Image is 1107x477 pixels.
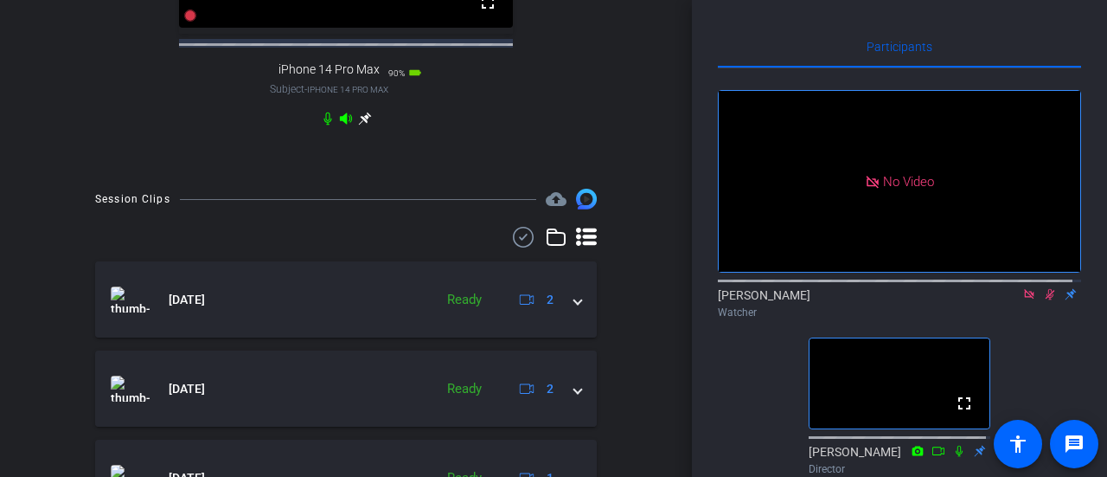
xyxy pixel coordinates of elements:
[438,379,490,399] div: Ready
[718,305,1081,320] div: Watcher
[95,351,597,427] mat-expansion-panel-header: thumb-nail[DATE]Ready2
[809,443,990,477] div: [PERSON_NAME]
[111,287,150,313] img: thumb-nail
[438,290,490,310] div: Ready
[388,68,405,78] span: 90%
[95,190,170,208] div: Session Clips
[867,41,932,53] span: Participants
[546,189,566,209] span: Destinations for your clips
[718,287,1081,320] div: [PERSON_NAME]
[304,83,307,95] span: -
[547,291,553,309] span: 2
[547,380,553,398] span: 2
[307,85,388,94] span: iPhone 14 Pro Max
[169,380,205,398] span: [DATE]
[954,393,975,414] mat-icon: fullscreen
[95,261,597,338] mat-expansion-panel-header: thumb-nail[DATE]Ready2
[169,291,205,309] span: [DATE]
[576,189,597,209] img: Session clips
[1064,434,1085,454] mat-icon: message
[408,66,422,80] mat-icon: battery_std
[809,461,990,477] div: Director
[278,62,380,77] span: iPhone 14 Pro Max
[111,376,150,402] img: thumb-nail
[1008,434,1028,454] mat-icon: accessibility
[270,81,388,97] span: Subject
[546,189,566,209] mat-icon: cloud_upload
[883,173,934,189] span: No Video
